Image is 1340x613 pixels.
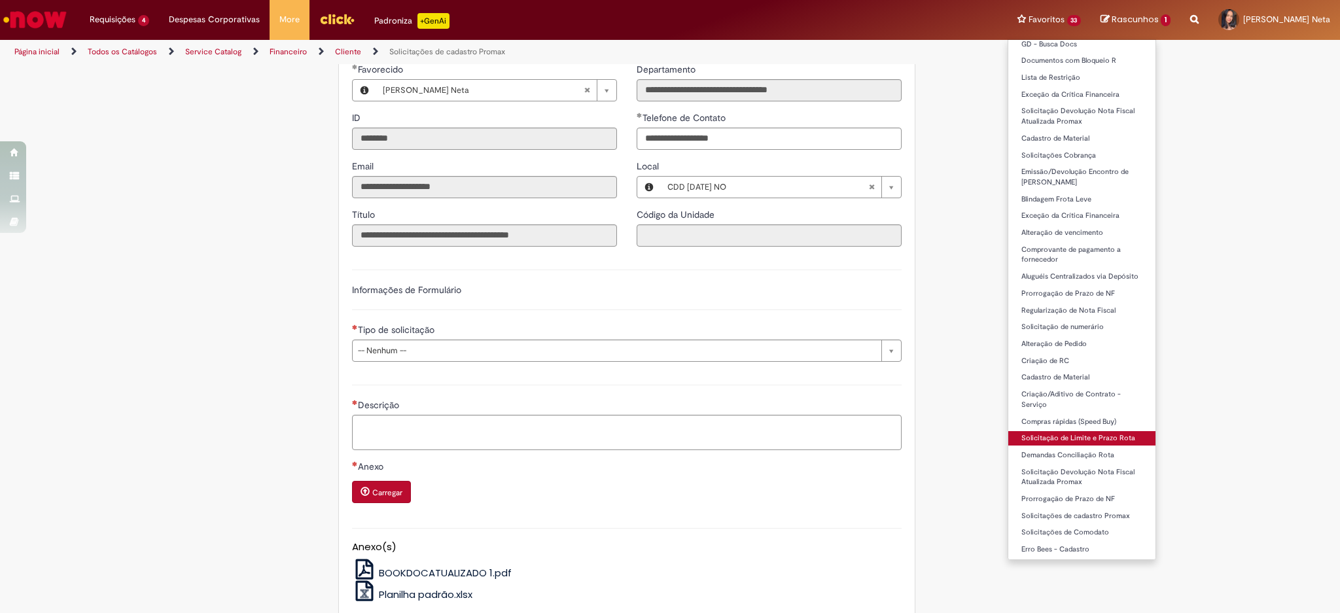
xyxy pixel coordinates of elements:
input: ID [352,128,617,150]
a: Solicitação de Limite e Prazo Rota [1008,431,1156,446]
span: Planilha padrão.xlsx [379,587,472,601]
span: Local [637,160,661,172]
span: Favoritos [1029,13,1065,26]
p: +GenAi [417,13,450,29]
a: Blindagem Frota Leve [1008,192,1156,207]
span: Obrigatório Preenchido [637,113,643,118]
div: Padroniza [374,13,450,29]
a: Criação de RC [1008,354,1156,368]
span: Tipo de solicitação [358,324,437,336]
span: Rascunhos [1112,13,1159,26]
a: Todos os Catálogos [88,46,157,57]
label: Somente leitura - Código da Unidade [637,208,717,221]
span: Somente leitura - Código da Unidade [637,209,717,220]
span: -- Nenhum -- [358,340,875,361]
h5: Anexo(s) [352,542,902,553]
a: Rascunhos [1101,14,1171,26]
label: Somente leitura - Título [352,208,378,221]
a: Lista de Restrição [1008,71,1156,85]
button: Favorecido, Visualizar este registro Adalgisa Onofre De Araujo Neta [353,80,376,101]
img: click_logo_yellow_360x200.png [319,9,355,29]
a: Solicitações de cadastro Promax [389,46,505,57]
a: [PERSON_NAME] NetaLimpar campo Favorecido [376,80,616,101]
small: Carregar [372,487,402,498]
a: Alteração de vencimento [1008,226,1156,240]
a: Prorrogação de Prazo de NF [1008,492,1156,506]
a: Financeiro [270,46,307,57]
span: Necessários - Favorecido [358,63,406,75]
span: Somente leitura - ID [352,112,363,124]
span: [PERSON_NAME] Neta [1243,14,1330,25]
a: Solicitações de cadastro Promax [1008,509,1156,523]
a: Erro Bees - Cadastro [1008,542,1156,557]
label: Informações de Formulário [352,284,461,296]
a: Comprovante de pagamento a fornecedor [1008,243,1156,267]
abbr: Limpar campo Favorecido [577,80,597,101]
span: Requisições [90,13,135,26]
a: Solicitação de numerário [1008,320,1156,334]
a: BOOKDOCATUALIZADO 1.pdf [352,566,512,580]
span: Necessários [352,324,358,330]
a: Cliente [335,46,361,57]
span: 1 [1161,14,1171,26]
span: [PERSON_NAME] Neta [383,80,584,101]
input: Email [352,176,617,198]
ul: Favoritos [1008,39,1157,560]
button: Carregar anexo de Anexo Required [352,481,411,503]
label: Somente leitura - ID [352,111,363,124]
span: Somente leitura - Título [352,209,378,220]
input: Código da Unidade [637,224,902,247]
span: Descrição [358,399,402,411]
input: Telefone de Contato [637,128,902,150]
button: Local, Visualizar este registro CDD Natal NO [637,177,661,198]
a: Aluguéis Centralizados via Depósito [1008,270,1156,284]
span: CDD [DATE] NO [667,177,868,198]
a: Prorrogação de Prazo de NF [1008,287,1156,301]
a: Emissão/Devolução Encontro de [PERSON_NAME] [1008,165,1156,189]
span: 33 [1067,15,1082,26]
a: Planilha padrão.xlsx [352,587,473,601]
span: Somente leitura - Departamento [637,63,698,75]
abbr: Limpar campo Local [862,177,881,198]
input: Departamento [637,79,902,101]
span: Obrigatório Preenchido [352,64,358,69]
label: Somente leitura - Departamento [637,63,698,76]
textarea: Descrição [352,415,902,450]
a: Solicitação Devolução Nota Fiscal Atualizada Promax [1008,104,1156,128]
a: Alteração de Pedido [1008,337,1156,351]
a: Exceção da Crítica Financeira [1008,88,1156,102]
span: Anexo [358,461,386,472]
span: Necessários [352,400,358,405]
a: Demandas Conciliação Rota [1008,448,1156,463]
label: Somente leitura - Email [352,160,376,173]
ul: Trilhas de página [10,40,883,64]
a: Página inicial [14,46,60,57]
a: Solicitações de Comodato [1008,525,1156,540]
span: Necessários [352,461,358,466]
span: More [279,13,300,26]
a: Service Catalog [185,46,241,57]
a: Solicitações Cobrança [1008,149,1156,163]
a: Criação/Aditivo de Contrato - Serviço [1008,387,1156,412]
img: ServiceNow [1,7,69,33]
span: BOOKDOCATUALIZADO 1.pdf [379,566,512,580]
a: Cadastro de Material [1008,370,1156,385]
input: Título [352,224,617,247]
a: Regularização de Nota Fiscal [1008,304,1156,318]
a: Solicitação Devolução Nota Fiscal Atualizada Promax [1008,465,1156,489]
a: Cadastro de Material [1008,131,1156,146]
span: Somente leitura - Email [352,160,376,172]
span: Despesas Corporativas [169,13,260,26]
a: Compras rápidas (Speed Buy) [1008,415,1156,429]
span: Telefone de Contato [643,112,728,124]
a: Exceção da Crítica Financeira [1008,209,1156,223]
span: 4 [138,15,149,26]
a: Documentos com Bloqueio R [1008,54,1156,68]
a: CDD [DATE] NOLimpar campo Local [661,177,901,198]
a: GD - Busca Docs [1008,37,1156,52]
